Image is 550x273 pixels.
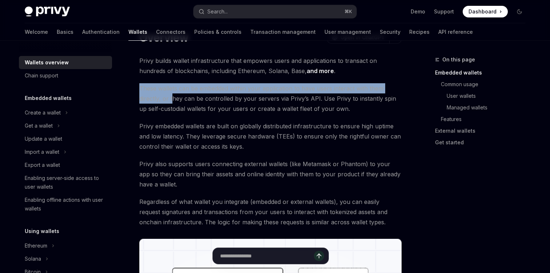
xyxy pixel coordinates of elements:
div: Enabling server-side access to user wallets [25,174,108,191]
a: User wallets [435,90,531,102]
a: Authentication [82,23,120,41]
h5: Embedded wallets [25,94,72,103]
a: Managed wallets [435,102,531,113]
a: Demo [411,8,425,15]
a: Policies & controls [194,23,242,41]
input: Ask a question... [220,248,314,264]
a: Embedded wallets [435,67,531,79]
div: Create a wallet [25,108,61,117]
img: dark logo [25,7,70,17]
a: Basics [57,23,73,41]
button: Toggle Import a wallet section [19,145,112,158]
div: Enabling offline actions with user wallets [25,196,108,213]
button: Toggle Ethereum section [19,239,112,252]
a: Support [434,8,454,15]
div: Wallets overview [25,58,69,67]
a: Export a wallet [19,158,112,172]
div: Chain support [25,71,58,80]
a: Welcome [25,23,48,41]
div: Ethereum [25,241,47,250]
span: Dashboard [469,8,497,15]
a: Wallets overview [19,56,112,69]
a: Wallets [128,23,147,41]
span: Regardless of what wallet you integrate (embedded or external wallets), you can easily request si... [139,197,402,227]
button: Open search [194,5,356,18]
a: Features [435,113,531,125]
div: Get a wallet [25,121,53,130]
a: Security [380,23,400,41]
a: Dashboard [463,6,508,17]
button: Toggle Create a wallet section [19,106,112,119]
h5: Using wallets [25,227,59,236]
div: Export a wallet [25,161,60,169]
a: Transaction management [250,23,316,41]
a: Connectors [156,23,186,41]
a: Update a wallet [19,132,112,145]
span: Privy builds wallet infrastructure that empowers users and applications to transact on hundreds o... [139,56,402,76]
span: These wallets can be embedded within your application to have users interact with them directly, ... [139,83,402,114]
div: Solana [25,254,41,263]
a: API reference [438,23,473,41]
button: Toggle Get a wallet section [19,119,112,132]
a: and more [307,67,334,75]
span: Privy embedded wallets are built on globally distributed infrastructure to ensure high uptime and... [139,121,402,152]
a: Recipes [409,23,430,41]
button: Toggle Solana section [19,252,112,265]
span: On this page [442,55,475,64]
button: Toggle dark mode [514,6,525,17]
a: Common usage [435,79,531,90]
a: Enabling offline actions with user wallets [19,193,112,215]
span: ⌘ K [344,9,352,15]
div: Update a wallet [25,135,62,143]
div: Search... [207,7,228,16]
a: Chain support [19,69,112,82]
div: Import a wallet [25,148,59,156]
a: Enabling server-side access to user wallets [19,172,112,193]
a: User management [324,23,371,41]
a: Get started [435,137,531,148]
span: Privy also supports users connecting external wallets (like Metamask or Phantom) to your app so t... [139,159,402,189]
button: Send message [314,251,324,261]
a: External wallets [435,125,531,137]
